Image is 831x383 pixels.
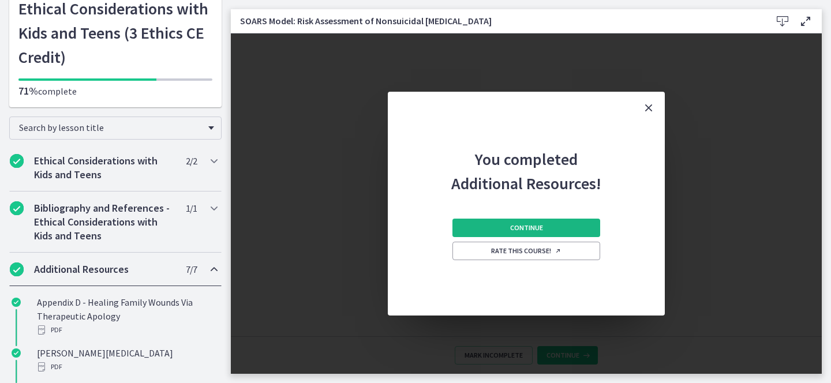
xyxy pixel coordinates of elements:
span: 2 / 2 [186,154,197,168]
h3: SOARS Model: Risk Assessment of Nonsuicidal [MEDICAL_DATA] [240,14,753,28]
p: complete [18,84,212,98]
i: Completed [10,201,24,215]
i: Opens in a new window [555,247,562,254]
i: Completed [12,348,21,358]
span: 7 / 7 [186,262,197,276]
div: [PERSON_NAME][MEDICAL_DATA] [37,346,217,374]
button: Close [632,92,665,124]
div: Appendix D - Healing Family Wounds Via Therapeutic Apology [37,295,217,337]
a: Rate this course! Opens in a new window [452,242,600,260]
div: PDF [37,323,217,337]
h2: Ethical Considerations with Kids and Teens [34,154,175,182]
i: Completed [10,262,24,276]
div: PDF [37,360,217,374]
h2: You completed Additional Resources! [450,124,602,196]
i: Completed [12,298,21,307]
h2: Bibliography and References - Ethical Considerations with Kids and Teens [34,201,175,243]
i: Completed [10,154,24,168]
span: Continue [510,223,543,232]
h2: Additional Resources [34,262,175,276]
span: Rate this course! [491,246,562,256]
span: Search by lesson title [19,122,203,133]
span: 1 / 1 [186,201,197,215]
div: Search by lesson title [9,117,222,140]
span: 71% [18,84,38,97]
button: Continue [452,219,600,237]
